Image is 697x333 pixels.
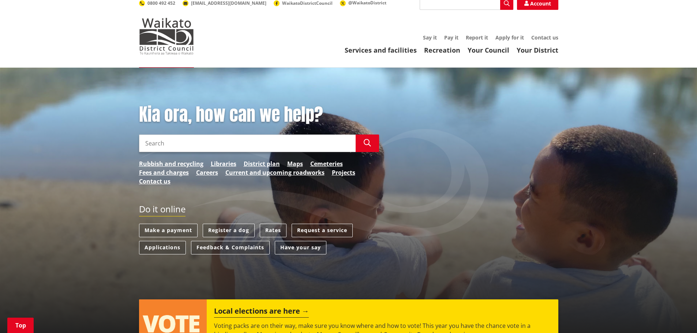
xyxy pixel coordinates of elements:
img: Waikato District Council - Te Kaunihera aa Takiwaa o Waikato [139,18,194,54]
a: Apply for it [495,34,524,41]
a: Libraries [211,159,236,168]
a: Pay it [444,34,458,41]
a: Fees and charges [139,168,189,177]
a: Your District [517,46,558,54]
a: Request a service [292,224,353,237]
iframe: Messenger Launcher [663,302,690,329]
h2: Local elections are here [214,307,309,318]
a: Recreation [424,46,460,54]
a: Services and facilities [345,46,417,54]
a: District plan [244,159,280,168]
a: Current and upcoming roadworks [225,168,325,177]
a: Your Council [468,46,509,54]
a: Rates [260,224,286,237]
a: Rubbish and recycling [139,159,203,168]
a: Contact us [531,34,558,41]
a: Maps [287,159,303,168]
a: Projects [332,168,355,177]
a: Have your say [275,241,326,254]
a: Say it [423,34,437,41]
h1: Kia ora, how can we help? [139,104,379,125]
a: Careers [196,168,218,177]
a: Contact us [139,177,170,186]
a: Register a dog [203,224,255,237]
a: Report it [466,34,488,41]
a: Applications [139,241,186,254]
a: Cemeteries [310,159,343,168]
a: Top [7,318,34,333]
h2: Do it online [139,204,186,217]
a: Make a payment [139,224,198,237]
a: Feedback & Complaints [191,241,270,254]
input: Search input [139,135,356,152]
